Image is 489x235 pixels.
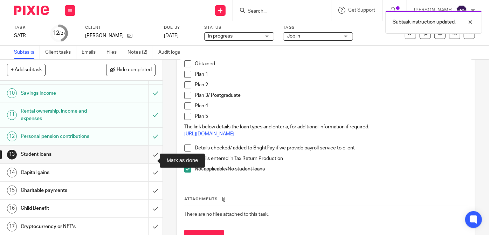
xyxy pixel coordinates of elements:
label: Due by [164,25,195,31]
a: Subtasks [14,46,40,59]
p: The link below details the loan types and criteria, for additional information if required. [184,123,468,130]
small: /27 [59,32,66,35]
h1: Child Benefit [21,203,101,214]
span: There are no files attached to this task. [184,212,269,217]
a: Audit logs [158,46,185,59]
span: Job in [287,34,300,39]
p: Plan 5 [195,113,468,120]
div: 10 [7,88,17,98]
h1: Savings income [21,88,101,99]
p: Subtask instruction updated. [393,19,456,26]
h1: Cryptocurrency or NFT's [21,221,101,232]
button: + Add subtask [7,64,46,76]
div: 12 [7,132,17,141]
span: [DATE] [164,33,179,38]
span: In progress [208,34,233,39]
h1: Personal pension contributions [21,131,101,142]
div: 16 [7,204,17,214]
p: [PERSON_NAME] [85,32,124,39]
h1: Capital gains [21,167,101,178]
label: Client [85,25,155,31]
label: Task [14,25,42,31]
span: Hide completed [117,67,152,73]
img: svg%3E [456,5,467,16]
a: Emails [82,46,101,59]
p: Plan 3/ Postgraduate [195,92,468,99]
p: Obtained [195,60,468,67]
p: Plan 2 [195,81,468,88]
div: 11 [7,110,17,120]
a: [URL][DOMAIN_NAME] [184,132,234,136]
h1: Student loans [21,149,101,160]
p: Details checked/ added to BrightPay if we provide payroll service to client [195,145,468,152]
a: Notes (2) [128,46,153,59]
h1: Charitable payments [21,185,101,196]
label: Status [204,25,274,31]
div: 17 [7,222,17,231]
a: Files [106,46,122,59]
h1: Rental ownership, income and expenses [21,106,101,124]
p: Details entered in Tax Return Production [195,155,468,162]
button: Hide completed [106,64,156,76]
div: 12 [53,29,66,37]
div: 13 [7,150,17,160]
p: Not applicable/No student loans [195,166,468,173]
div: 15 [7,186,17,195]
div: SATR [14,32,42,39]
p: Plan 4 [195,102,468,109]
div: 14 [7,168,17,177]
span: Attachments [184,197,218,201]
a: Client tasks [45,46,76,59]
p: Plan 1 [195,71,468,78]
img: Pixie [14,6,49,15]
